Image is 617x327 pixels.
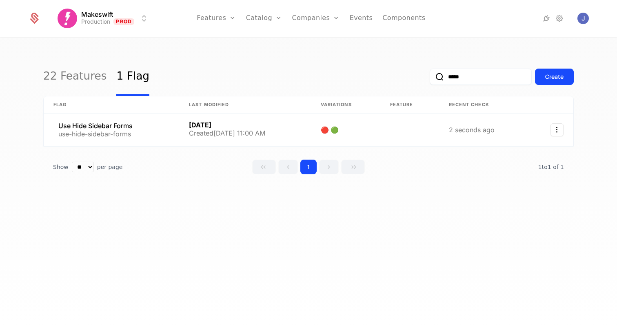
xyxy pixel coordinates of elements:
[550,123,564,136] button: Select action
[113,18,134,25] span: Prod
[311,96,380,113] th: Variations
[577,13,589,24] img: Joseph Lukemire
[439,96,529,113] th: Recent check
[545,73,564,81] div: Create
[53,163,69,171] span: Show
[58,9,77,28] img: Makeswift
[577,13,589,24] button: Open user button
[538,164,560,170] span: 1 to 1 of
[60,9,149,27] button: Select environment
[300,160,317,174] button: Go to page 1
[278,160,298,174] button: Go to previous page
[179,96,311,113] th: Last Modified
[72,162,94,172] select: Select page size
[535,69,574,85] button: Create
[81,11,113,18] span: Makeswift
[538,164,564,170] span: 1
[252,160,276,174] button: Go to first page
[380,96,439,113] th: Feature
[319,160,339,174] button: Go to next page
[116,58,149,96] a: 1 Flag
[43,160,574,174] div: Table pagination
[252,160,365,174] div: Page navigation
[555,13,564,23] a: Settings
[81,18,110,26] div: Production
[542,13,551,23] a: Integrations
[97,163,123,171] span: per page
[44,96,179,113] th: Flag
[341,160,365,174] button: Go to last page
[43,58,107,96] a: 22 Features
